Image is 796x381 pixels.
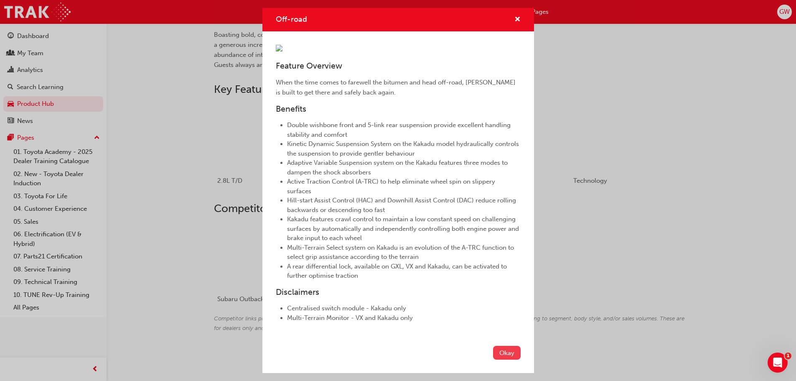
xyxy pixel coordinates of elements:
li: Adaptive Variable Suspension system on the Kakadu features three modes to dampen the shock absorbers [287,158,521,177]
h3: Benefits [276,104,521,114]
li: Double wishbone front and 5-link rear suspension provide excellent handling stability and comfort [287,120,521,139]
li: Kinetic Dynamic Suspension System on the Kakadu model hydraulically controls the suspension to pr... [287,139,521,158]
li: Active Traction Control (A-TRC) to help eliminate wheel spin on slippery surfaces [287,177,521,196]
li: Kakadu features crawl control to maintain a low constant speed on challenging surfaces by automat... [287,215,521,243]
img: 70431270-28fa-4512-8dea-a68104637cfc.jpg [276,45,282,51]
span: 1 [785,353,791,359]
button: cross-icon [514,15,521,25]
span: Off-road [276,15,307,24]
h3: Feature Overview [276,61,521,71]
span: When the time comes to farewell the bitumen and head off-road, [PERSON_NAME] is built to get ther... [276,79,517,96]
h3: Disclaimers [276,287,521,297]
li: Centralised switch module - Kakadu only [287,304,521,313]
li: A rear differential lock, available on GXL, VX and Kakadu, can be activated to further optimise t... [287,262,521,281]
iframe: Intercom live chat [768,353,788,373]
li: Multi-Terrain Select system on Kakadu is an evolution of the A-TRC function to select grip assist... [287,243,521,262]
li: Multi-Terrain Monitor - VX and Kakadu only [287,313,521,323]
button: Okay [493,346,521,360]
span: cross-icon [514,16,521,24]
div: Off-road [262,8,534,373]
li: Hill-start Assist Control (HAC) and Downhill Assist Control (DAC) reduce rolling backwards or des... [287,196,521,215]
